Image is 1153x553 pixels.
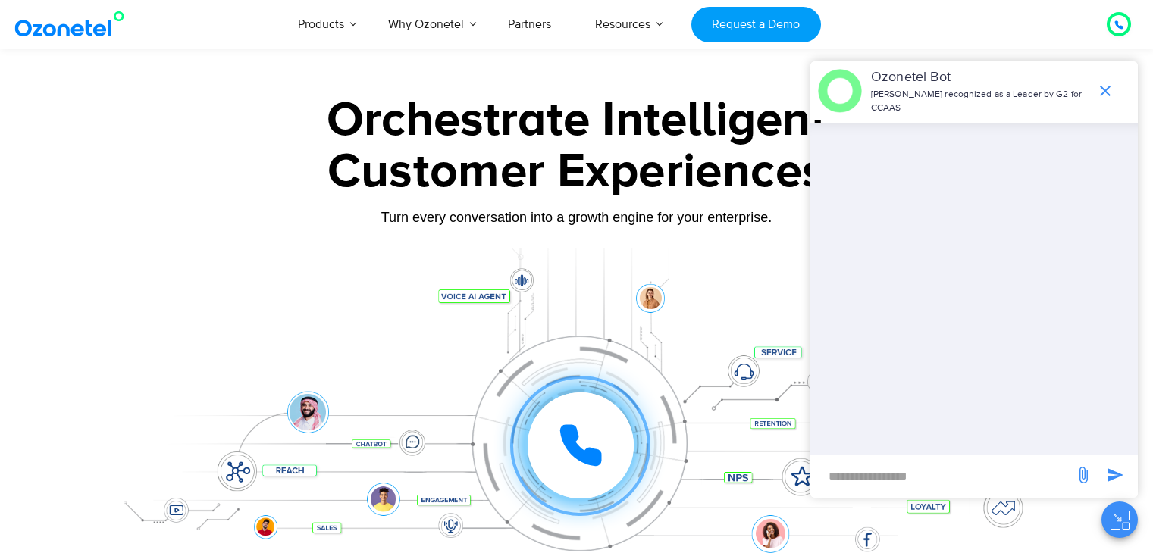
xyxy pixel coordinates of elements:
[1100,460,1130,490] span: send message
[103,136,1051,208] div: Customer Experiences
[1068,460,1098,490] span: send message
[1101,501,1138,538] button: Close chat
[871,88,1089,115] p: [PERSON_NAME] recognized as a Leader by G2 for CCAAS
[871,67,1089,88] p: Ozonetel Bot
[1090,76,1120,106] span: end chat or minimize
[103,96,1051,145] div: Orchestrate Intelligent
[103,209,1051,226] div: Turn every conversation into a growth engine for your enterprise.
[818,463,1067,490] div: new-msg-input
[818,69,862,113] img: header
[691,7,821,42] a: Request a Demo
